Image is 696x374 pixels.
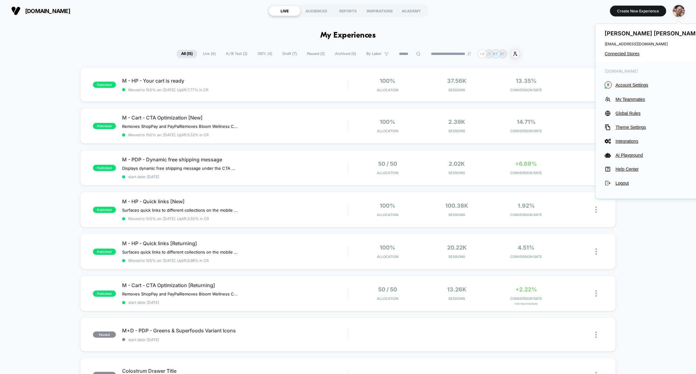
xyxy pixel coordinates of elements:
[447,78,466,84] span: 37.56k
[221,50,252,58] span: A/B Test ( 2 )
[377,296,398,301] span: Allocation
[449,160,465,167] span: 2.02k
[515,160,537,167] span: +6.69%
[25,8,70,14] span: [DOMAIN_NAME]
[377,171,398,175] span: Allocation
[517,119,536,125] span: 14.71%
[377,255,398,259] span: Allocation
[493,302,559,305] span: for Trust5Stars
[493,171,559,175] span: CONVERSION RATE
[500,52,505,56] p: BT
[493,296,559,301] span: CONVERSION RATE
[595,206,597,213] img: close
[122,174,348,179] span: start date: [DATE]
[515,286,537,293] span: +2.22%
[122,115,348,121] span: M - Cart - CTA Optimization [New]
[605,81,612,88] i: B
[378,160,397,167] span: 50 / 50
[445,202,468,209] span: 100.38k
[478,49,487,58] div: + 4
[380,202,395,209] span: 100%
[122,327,348,334] span: M+D - PDP - Greens & Superfoods Variant Icons
[122,156,348,163] span: M - PDP - Dynamic free shipping message
[518,202,535,209] span: 1.92%
[122,282,348,288] span: M - Cart - CTA Optimization [Returning]
[424,255,490,259] span: Sessions
[424,171,490,175] span: Sessions
[93,82,116,88] span: published
[320,31,376,40] h1: My Experiences
[396,6,427,16] div: ACADEMY
[448,119,465,125] span: 2.39k
[380,78,395,84] span: 100%
[128,88,208,92] span: Moved to 100% on: [DATE] . Uplift: 7.77% in CR
[493,88,559,92] span: CONVERSION RATE
[610,6,666,16] button: Create New Experience
[122,240,348,246] span: M - HP - Quick links [Returning]
[377,213,398,217] span: Allocation
[424,129,490,133] span: Sessions
[122,78,348,84] span: M - HP - Your cart is ready
[122,368,348,374] span: Colostrum Drawer Title
[424,88,490,92] span: Sessions
[378,286,397,293] span: 50 / 50
[493,255,559,259] span: CONVERSION RATE
[122,166,237,171] span: Displays dynamic free shipping message under the CTA when the cart is over $30 (US only)
[424,213,490,217] span: Sessions
[302,50,329,58] span: Paused ( 2 )
[269,6,300,16] div: LIVE
[493,129,559,133] span: CONVERSION RATE
[93,249,116,255] span: published
[377,88,398,92] span: Allocation
[377,129,398,133] span: Allocation
[447,244,467,251] span: 20.22k
[176,50,197,58] span: All ( 15 )
[518,244,534,251] span: 4.51%
[380,244,395,251] span: 100%
[671,5,687,17] button: ppic
[198,50,220,58] span: Live ( 6 )
[300,6,332,16] div: AUDIENCES
[11,6,21,16] img: Visually logo
[122,291,237,296] span: Removes ShopPay and PayPalRemoves Bloom Wellness Club﻿Increases CTA font sizeAdds padding to move...
[93,207,116,213] span: published
[493,52,498,56] p: KT
[122,250,237,255] span: Surfaces quick links to different collections on the mobile homepage
[128,216,209,221] span: Moved to 100% on: [DATE] . Uplift: 3.50% in CR
[487,52,491,56] p: JT
[595,290,597,297] img: close
[673,5,685,17] img: ppic
[122,198,348,205] span: M - HP - Quick links [New]
[595,331,597,338] img: close
[332,6,364,16] div: REPORTS
[380,119,395,125] span: 100%
[516,78,537,84] span: 13.35%
[128,258,209,263] span: Moved to 100% on: [DATE] . Uplift: 6.96% in CR
[122,337,348,342] span: start date: [DATE]
[128,133,209,137] span: Moved to 100% on: [DATE] . Uplift: 5.52% in CR
[122,208,237,213] span: Surfaces quick links to different collections on the mobile homepage﻿ for new users
[278,50,301,58] span: Draft ( 7 )
[93,165,116,171] span: published
[467,52,471,56] img: end
[364,6,396,16] div: INSPIRATIONS
[424,296,490,301] span: Sessions
[595,248,597,255] img: close
[330,50,361,58] span: Archived ( 6 )
[93,291,116,297] span: published
[447,286,466,293] span: 13.26k
[93,123,116,129] span: published
[93,331,116,338] span: paused
[366,52,381,56] span: By Label
[493,213,559,217] span: CONVERSION RATE
[122,300,348,305] span: start date: [DATE]
[253,50,277,58] span: 100% ( 4 )
[122,124,237,129] span: Removes ShopPay and PayPalRemoves Bloom Wellness Club﻿Increases CTA font sizeAdds padding to move...
[9,6,72,16] button: [DOMAIN_NAME]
